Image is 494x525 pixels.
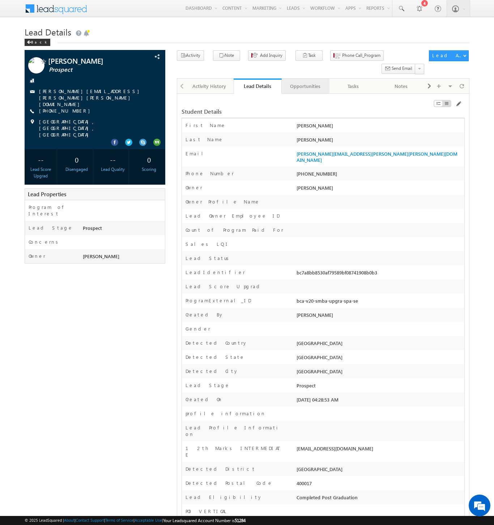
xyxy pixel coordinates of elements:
[295,170,464,180] div: [PHONE_NUMBER]
[163,518,246,523] span: Your Leadsquared Account Number is
[29,253,46,259] label: Owner
[297,151,457,163] a: [PERSON_NAME][EMAIL_ADDRESS][PERSON_NAME][PERSON_NAME][DOMAIN_NAME]
[29,224,73,231] label: Lead Stage
[135,166,163,173] div: Scoring
[192,82,227,91] div: Activity History
[186,150,209,157] label: Email
[28,57,44,76] img: Profile photo
[186,297,251,304] label: ProgramExternal_ID
[182,108,368,115] div: Student Details
[186,508,228,514] label: POI VERTICAL
[260,52,282,59] span: Add Inquiry
[186,255,231,261] label: Lead Status
[295,466,464,476] div: [GEOGRAPHIC_DATA]
[295,136,464,146] div: [PERSON_NAME]
[25,26,71,38] span: Lead Details
[234,79,281,94] a: Lead Details
[186,354,245,360] label: Detected State
[186,241,230,247] label: Sales LQI
[295,396,464,406] div: [DATE] 04:28:53 AM
[135,518,162,522] a: Acceptable Use
[295,445,464,455] div: [EMAIL_ADDRESS][DOMAIN_NAME]
[63,153,91,166] div: 0
[382,64,416,74] button: Send Email
[186,269,245,276] label: LeadIdentifier
[239,83,276,89] div: Lead Details
[135,153,163,166] div: 0
[432,52,463,59] div: Lead Actions
[186,311,224,318] label: Created By
[295,480,464,490] div: 400017
[99,166,127,173] div: Lead Quality
[329,79,377,94] a: Tasks
[186,445,284,458] label: 12th Marks INTERMEDIATE
[335,82,371,91] div: Tasks
[99,153,127,166] div: --
[282,79,329,94] a: Opportunities
[29,239,61,245] label: Concerns
[186,170,234,177] label: Phone Number
[295,340,464,350] div: [GEOGRAPHIC_DATA]
[9,67,132,217] textarea: Type your message and hit 'Enter'
[25,39,50,46] div: Back
[64,518,74,522] a: About
[186,227,284,233] label: Count of Program Paid For
[29,204,76,217] label: Program of Interest
[98,223,131,233] em: Start Chat
[295,382,464,392] div: Prospect
[186,79,234,94] a: Activity History
[186,494,263,500] label: Lead Eligibility
[248,50,286,61] button: Add Inquiry
[186,122,226,129] label: First Name
[186,325,210,332] label: Gender
[119,4,136,21] div: Minimize live chat window
[295,297,464,307] div: bca-v20-smba-upgra-spa-se
[39,118,152,138] span: [GEOGRAPHIC_DATA], [GEOGRAPHIC_DATA], [GEOGRAPHIC_DATA]
[186,382,230,388] label: Lead Stage
[28,190,66,198] span: Lead Properties
[25,517,246,524] span: © 2025 LeadSquared | | | | |
[392,65,412,72] span: Send Email
[297,185,333,191] span: [PERSON_NAME]
[295,368,464,378] div: [GEOGRAPHIC_DATA]
[186,136,223,143] label: Last Name
[429,50,469,61] button: Lead Actions
[186,283,262,290] label: Lead Score Upgrad
[12,38,30,47] img: d_60004797649_company_0_60004797649
[295,354,464,364] div: [GEOGRAPHIC_DATA]
[186,466,256,472] label: Detected District
[186,340,248,346] label: Detected Country
[26,153,55,166] div: --
[105,518,133,522] a: Terms of Service
[81,224,165,235] div: Prospect
[39,108,94,115] span: [PHONE_NUMBER]
[25,38,54,45] a: Back
[63,166,91,173] div: Disengaged
[213,50,240,61] button: Note
[288,82,323,91] div: Opportunities
[76,518,104,522] a: Contact Support
[83,253,119,259] span: [PERSON_NAME]
[186,184,203,191] label: Owner
[49,66,136,73] span: Prospect
[26,166,55,179] div: Lead Score Upgrad
[186,410,266,417] label: profile information
[38,38,122,47] div: Chat with us now
[383,82,418,91] div: Notes
[295,50,323,61] button: Task
[186,368,239,374] label: Detected City
[295,494,464,504] div: Completed Post Graduation
[342,52,380,59] span: Phone Call_Program
[330,50,384,61] button: Phone Call_Program
[295,122,464,132] div: [PERSON_NAME]
[377,79,425,94] a: Notes
[186,198,260,205] label: Owner Profile Name
[186,480,273,486] label: Detected Postal Code
[295,269,464,279] div: bc7a8bb8530af79589bf08741908b0b3
[48,57,135,64] span: [PERSON_NAME]
[186,424,284,437] label: Lead Profile Information
[235,518,246,523] span: 51284
[186,213,280,219] label: Lead Owner Employee ID
[177,50,204,61] button: Activity
[39,88,143,107] a: [PERSON_NAME][EMAIL_ADDRESS][PERSON_NAME][PERSON_NAME][DOMAIN_NAME]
